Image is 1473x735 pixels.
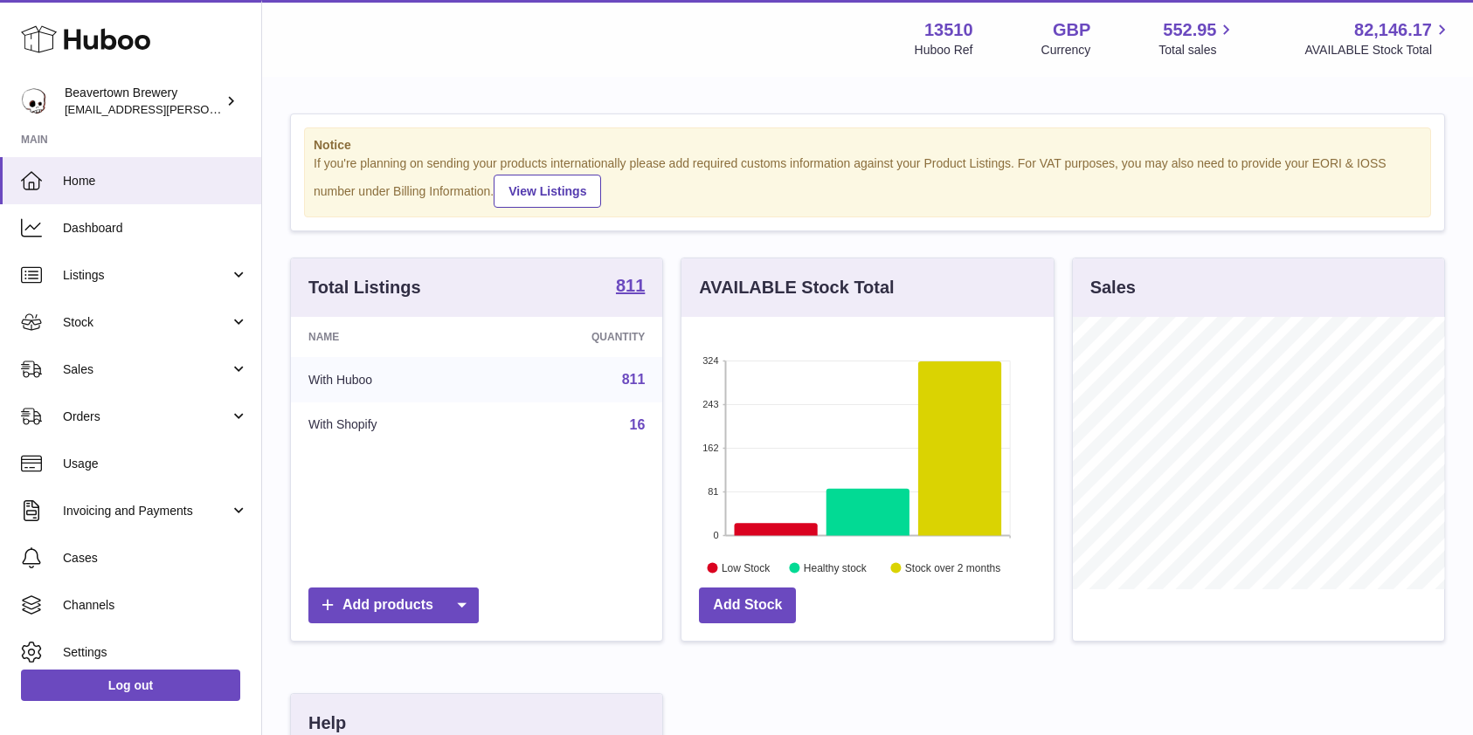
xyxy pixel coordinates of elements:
[1163,18,1216,42] span: 552.95
[21,670,240,701] a: Log out
[63,644,248,661] span: Settings
[804,561,868,574] text: Healthy stock
[63,267,230,284] span: Listings
[291,357,491,402] td: With Huboo
[699,276,894,299] h3: AVAILABLE Stock Total
[65,85,222,118] div: Beavertown Brewery
[1304,18,1452,58] a: 82,146.17 AVAILABLE Stock Total
[491,317,662,357] th: Quantity
[1158,42,1236,58] span: Total sales
[702,355,718,366] text: 324
[314,137,1421,154] strong: Notice
[308,276,421,299] h3: Total Listings
[924,18,973,42] strong: 13510
[905,561,1000,574] text: Stock over 2 months
[291,402,491,448] td: With Shopify
[63,550,248,567] span: Cases
[622,372,646,387] a: 811
[722,561,771,574] text: Low Stock
[616,277,645,298] a: 811
[915,42,973,58] div: Huboo Ref
[63,503,230,519] span: Invoicing and Payments
[702,399,718,409] text: 243
[63,409,230,425] span: Orders
[291,317,491,357] th: Name
[1090,276,1136,299] h3: Sales
[63,456,248,472] span: Usage
[308,711,346,735] h3: Help
[314,155,1421,208] div: If you're planning on sending your products internationally please add required customs informati...
[63,173,248,189] span: Home
[308,587,479,623] a: Add products
[709,486,719,497] text: 81
[1053,18,1090,42] strong: GBP
[494,175,601,208] a: View Listings
[1304,42,1452,58] span: AVAILABLE Stock Total
[63,314,230,331] span: Stock
[63,220,248,237] span: Dashboard
[630,417,646,432] a: 16
[63,361,230,378] span: Sales
[699,587,796,623] a: Add Stock
[21,88,47,114] img: kit.lowe@beavertownbrewery.co.uk
[714,530,719,540] text: 0
[1158,18,1236,58] a: 552.95 Total sales
[616,277,645,294] strong: 811
[63,597,248,614] span: Channels
[1354,18,1432,42] span: 82,146.17
[1041,42,1091,58] div: Currency
[65,102,350,116] span: [EMAIL_ADDRESS][PERSON_NAME][DOMAIN_NAME]
[702,443,718,453] text: 162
